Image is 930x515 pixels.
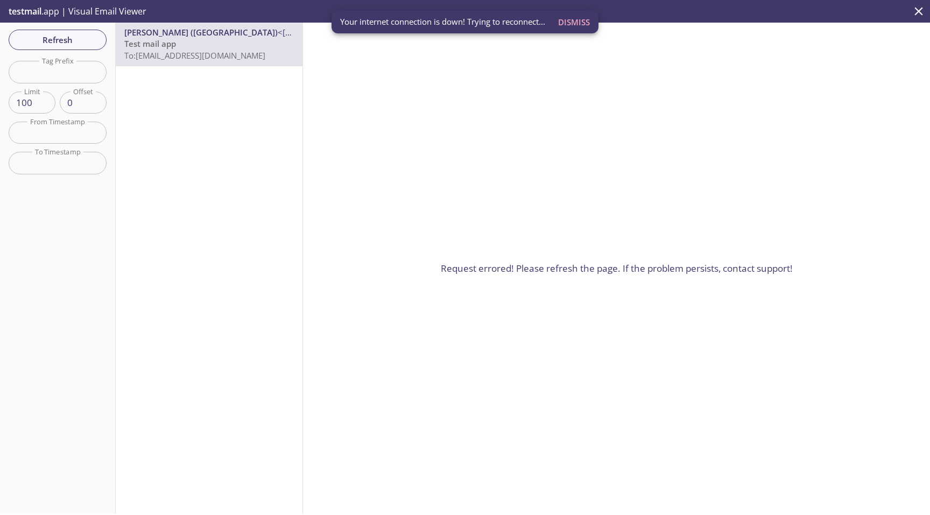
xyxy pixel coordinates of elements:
p: Request errored! Please refresh the page. If the problem persists, contact support! [441,262,793,276]
span: Test mail app [124,38,176,49]
span: Dismiss [558,15,590,29]
button: Refresh [9,30,107,50]
div: [PERSON_NAME] ([GEOGRAPHIC_DATA])<[PERSON_NAME][EMAIL_ADDRESS][PERSON_NAME][DOMAIN_NAME]>Test mai... [116,23,302,66]
span: Your internet connection is down! Trying to reconnect... [340,16,545,27]
nav: emails [116,23,302,66]
span: [PERSON_NAME] ([GEOGRAPHIC_DATA]) [124,27,278,38]
span: To: [EMAIL_ADDRESS][DOMAIN_NAME] [124,50,265,61]
span: testmail [9,5,41,17]
span: <[PERSON_NAME][EMAIL_ADDRESS][PERSON_NAME][DOMAIN_NAME]> [278,27,541,38]
span: Refresh [17,33,98,47]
